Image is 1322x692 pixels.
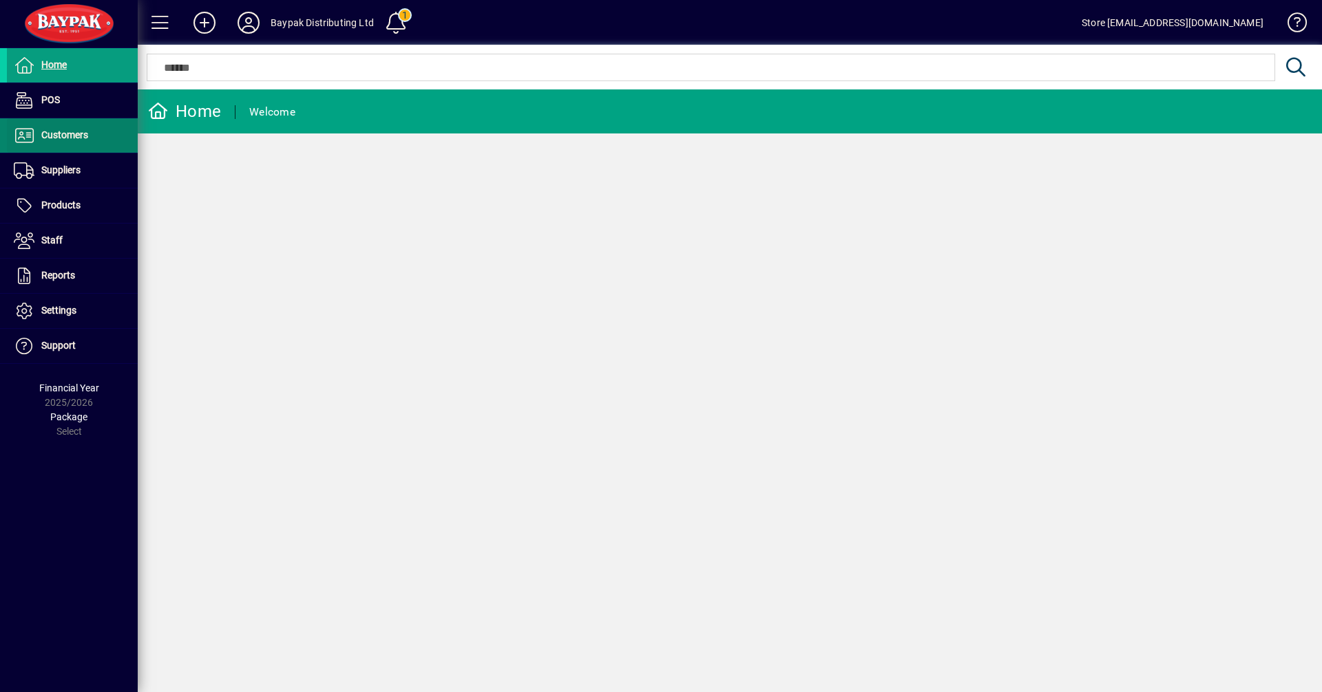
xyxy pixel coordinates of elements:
a: Reports [7,259,138,293]
span: Staff [41,235,63,246]
span: Products [41,199,81,210]
span: Suppliers [41,164,81,175]
span: POS [41,94,60,105]
a: Knowledge Base [1277,3,1305,47]
a: Staff [7,224,138,258]
div: Store [EMAIL_ADDRESS][DOMAIN_NAME] [1082,12,1263,34]
a: Customers [7,118,138,153]
span: Support [41,340,76,351]
span: Reports [41,270,75,281]
a: Suppliers [7,153,138,188]
button: Add [182,10,227,35]
div: Welcome [249,101,295,123]
span: Financial Year [39,382,99,393]
div: Home [148,100,221,122]
a: POS [7,83,138,118]
span: Home [41,59,67,70]
a: Support [7,329,138,363]
span: Package [50,411,87,422]
button: Profile [227,10,271,35]
a: Settings [7,294,138,328]
span: Settings [41,305,76,316]
div: Baypak Distributing Ltd [271,12,374,34]
span: Customers [41,129,88,140]
a: Products [7,188,138,223]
